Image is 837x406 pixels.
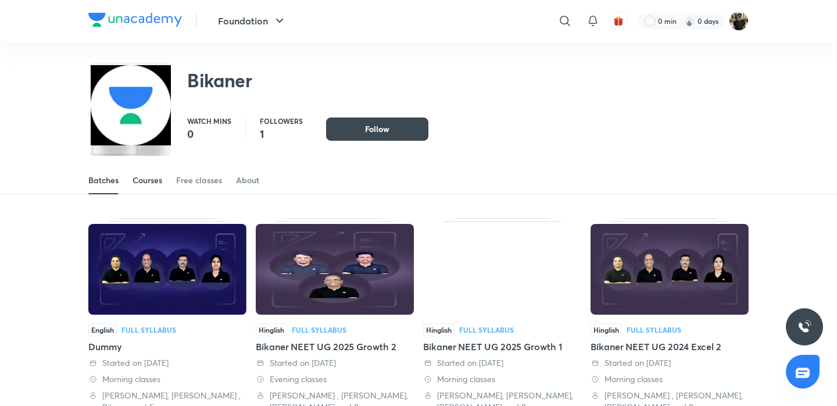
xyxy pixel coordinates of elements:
[88,174,119,186] div: Batches
[256,357,414,369] div: Started on 22 Jul 2023
[591,357,749,369] div: Started on 9 Jul 2023
[88,323,117,336] span: English
[423,373,581,385] div: Morning classes
[627,326,681,333] div: Full Syllabus
[365,123,389,135] span: Follow
[133,166,162,194] a: Courses
[121,326,176,333] div: Full Syllabus
[260,117,303,124] p: Followers
[459,326,514,333] div: Full Syllabus
[88,357,246,369] div: Started on 23 Mar 2024
[211,9,294,33] button: Foundation
[591,340,749,354] div: Bikaner NEET UG 2024 Excel 2
[187,69,252,92] h2: Bikaner
[684,15,695,27] img: streak
[423,323,455,336] span: Hinglish
[88,224,246,315] img: Thumbnail
[256,340,414,354] div: Bikaner NEET UG 2025 Growth 2
[88,13,182,27] img: Company Logo
[423,224,581,315] img: Thumbnail
[260,127,303,141] p: 1
[88,340,246,354] div: Dummy
[326,117,428,141] button: Follow
[423,340,581,354] div: Bikaner NEET UG 2025 Growth 1
[591,373,749,385] div: Morning classes
[613,16,624,26] img: avatar
[292,326,346,333] div: Full Syllabus
[176,174,222,186] div: Free classes
[88,166,119,194] a: Batches
[88,373,246,385] div: Morning classes
[88,13,182,30] a: Company Logo
[91,65,171,145] img: class
[591,224,749,315] img: Thumbnail
[256,224,414,315] img: Thumbnail
[236,166,259,194] a: About
[591,323,622,336] span: Hinglish
[256,323,287,336] span: Hinglish
[133,174,162,186] div: Courses
[423,357,581,369] div: Started on 22 Jul 2023
[729,11,749,31] img: Chiranjeevi Chandan
[797,320,811,334] img: ttu
[256,373,414,385] div: Evening classes
[236,174,259,186] div: About
[609,12,628,30] button: avatar
[187,127,231,141] p: 0
[176,166,222,194] a: Free classes
[187,117,231,124] p: Watch mins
